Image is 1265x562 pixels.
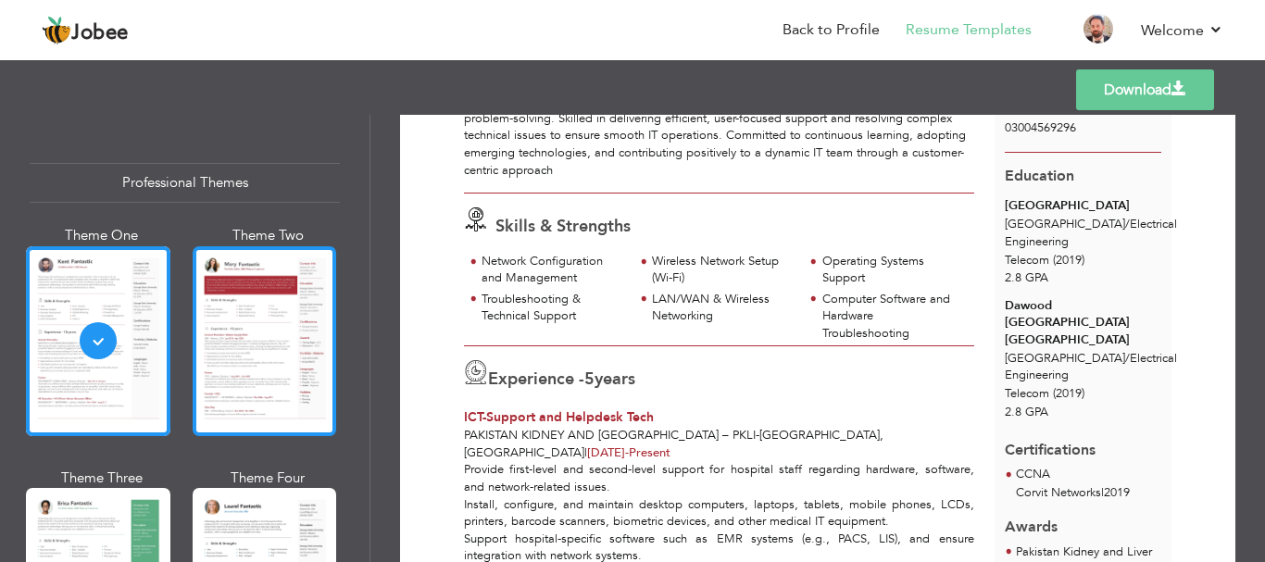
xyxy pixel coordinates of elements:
span: Jobee [71,23,129,44]
div: Theme Two [196,226,341,245]
span: Awards [1005,503,1058,538]
span: CCNA [1016,466,1050,482]
span: [EMAIL_ADDRESS][DOMAIN_NAME] [1005,83,1108,118]
span: [GEOGRAPHIC_DATA] Electrical Engineering [1005,350,1177,384]
span: 03004569296 [1005,119,1076,136]
span: ICT-Support and Helpdesk Tech [464,408,654,426]
span: | [584,444,587,461]
div: Operating Systems Support [822,253,964,287]
span: | [1101,484,1104,501]
a: Welcome [1141,19,1223,42]
div: Theme Four [196,468,341,488]
span: Certifications [1005,426,1096,461]
span: 2.8 GPA [1005,269,1048,286]
span: [GEOGRAPHIC_DATA] Electrical Engineering [1005,216,1177,250]
span: [GEOGRAPHIC_DATA] [464,444,584,461]
span: 2.8 GPA [1005,404,1048,420]
span: Telecom [1005,385,1049,402]
span: Experience - [488,368,584,391]
span: Present [587,444,670,461]
div: Computer Software and Hardware Troubleshooting [822,291,964,343]
span: Pakistan Kidney and [GEOGRAPHIC_DATA] – PKLI [464,427,756,443]
span: - [756,427,759,443]
div: Dedicated IT Support & Network Engineer with strong technical expertise and a passion for problem... [464,93,974,179]
label: years [584,368,635,392]
div: Network Configuration and Management [482,253,623,287]
div: Wireless Network Setup (Wi-Fi) [652,253,794,287]
div: Dawood [GEOGRAPHIC_DATA] [GEOGRAPHIC_DATA] [1005,297,1161,349]
span: (2019) [1053,385,1084,402]
div: Professional Themes [30,163,340,203]
span: / [1125,350,1130,367]
div: Theme One [30,226,174,245]
span: Education [1005,166,1074,186]
img: jobee.io [42,16,71,45]
a: Download [1076,69,1214,110]
span: , [880,427,883,443]
span: [DATE] [587,444,629,461]
span: / [1125,216,1130,232]
a: Resume Templates [906,19,1032,41]
span: - [625,444,629,461]
img: Profile Img [1083,14,1113,44]
span: Telecom [1005,252,1049,269]
span: Skills & Strengths [495,215,631,238]
span: [GEOGRAPHIC_DATA] [759,427,880,443]
a: Jobee [42,16,129,45]
p: Corvit Networks 2019 [1016,484,1130,503]
a: Back to Profile [783,19,880,41]
span: 5 [584,368,595,391]
div: Theme Three [30,468,174,488]
div: Troubleshooting & Technical Support [482,291,623,325]
div: [GEOGRAPHIC_DATA] [1005,197,1161,215]
div: LAN/WAN & Wireless Networking [652,291,794,325]
span: (2019) [1053,252,1084,269]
